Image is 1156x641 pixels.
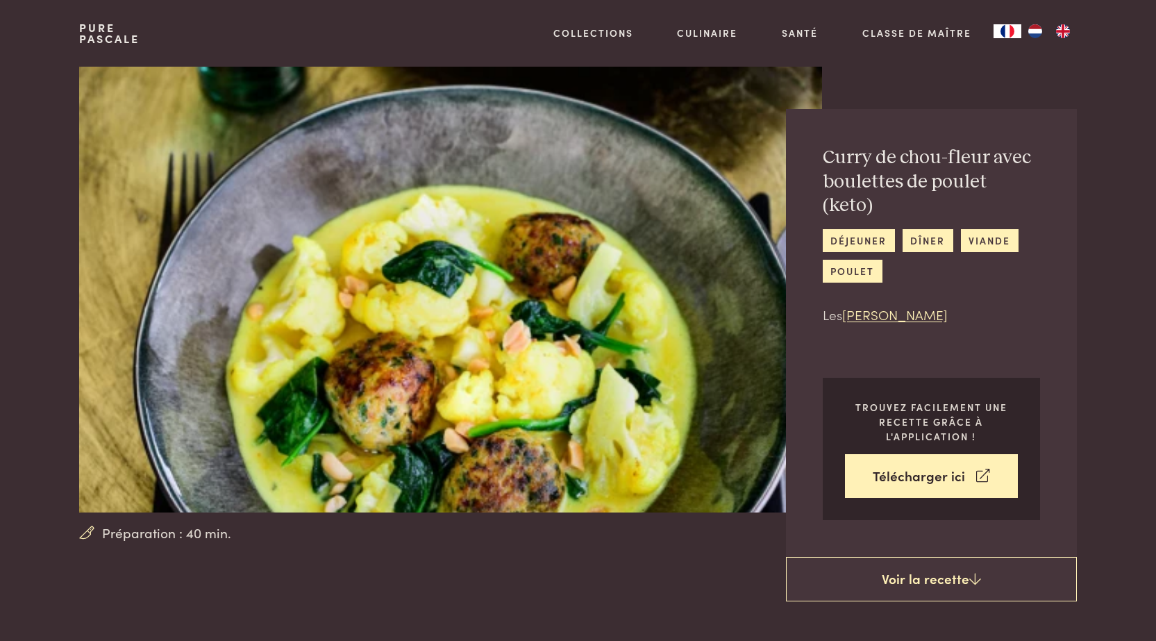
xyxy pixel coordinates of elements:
ul: Language list [1021,24,1077,38]
aside: Language selected: Français [994,24,1077,38]
a: Culinaire [677,26,737,40]
a: PurePascale [79,22,140,44]
p: Les [823,305,1040,325]
a: Télécharger ici [845,454,1018,498]
a: dîner [903,229,953,252]
a: Classe de maître [862,26,971,40]
a: poulet [823,260,882,283]
h2: Curry de chou-fleur avec boulettes de poulet (keto) [823,146,1040,218]
img: Curry de chou-fleur avec boulettes de poulet (keto) [79,67,821,513]
p: Trouvez facilement une recette grâce à l'application ! [845,400,1018,443]
a: viande [961,229,1019,252]
a: Collections [553,26,633,40]
a: NL [1021,24,1049,38]
a: Santé [782,26,818,40]
a: FR [994,24,1021,38]
a: déjeuner [823,229,895,252]
a: Voir la recette [786,557,1077,601]
span: Préparation : 40 min. [102,523,231,543]
a: EN [1049,24,1077,38]
div: Language [994,24,1021,38]
a: [PERSON_NAME] [842,305,948,324]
